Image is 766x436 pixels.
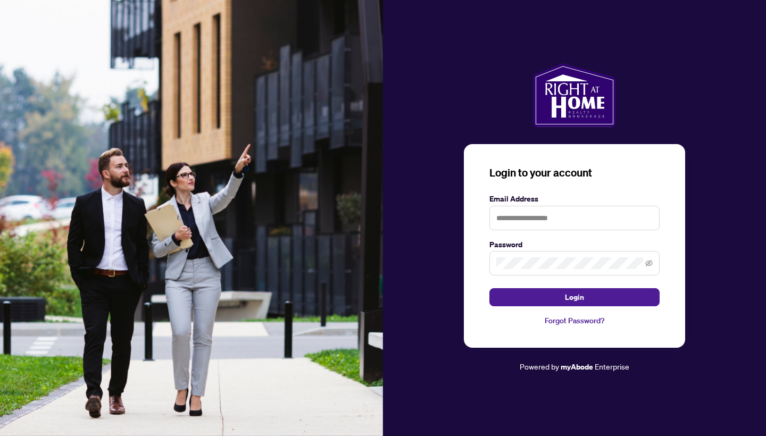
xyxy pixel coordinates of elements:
h3: Login to your account [489,165,660,180]
img: ma-logo [533,63,615,127]
a: myAbode [561,361,593,373]
span: Enterprise [595,362,629,371]
a: Forgot Password? [489,315,660,326]
label: Password [489,239,660,250]
label: Email Address [489,193,660,205]
span: Powered by [520,362,559,371]
span: Login [565,289,584,306]
span: eye-invisible [645,259,653,267]
button: Login [489,288,660,306]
